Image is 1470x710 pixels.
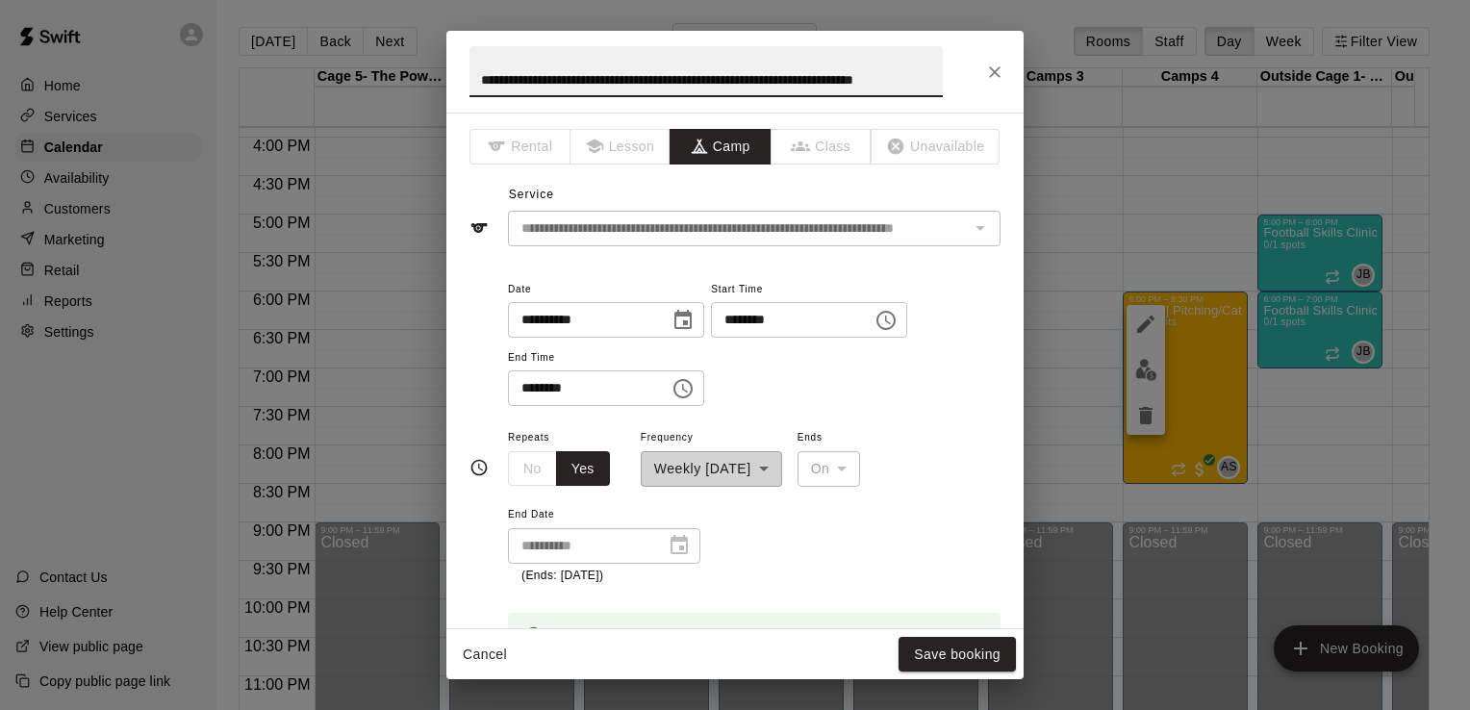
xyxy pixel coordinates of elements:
[798,451,861,487] div: On
[670,129,771,165] button: Camp
[867,301,905,340] button: Choose time, selected time is 6:00 PM
[556,619,708,653] div: Booking time is available
[521,567,687,586] p: (Ends: [DATE])
[899,637,1016,672] button: Save booking
[509,188,554,201] span: Service
[454,637,516,672] button: Cancel
[469,129,570,165] span: The type of an existing booking cannot be changed
[508,451,610,487] div: outlined button group
[798,425,861,451] span: Ends
[977,55,1012,89] button: Close
[469,458,489,477] svg: Timing
[508,211,1001,246] div: The service of an existing booking cannot be changed
[556,451,610,487] button: Yes
[664,369,702,408] button: Choose time, selected time is 8:30 PM
[872,129,1001,165] span: The type of an existing booking cannot be changed
[508,502,700,528] span: End Date
[508,277,704,303] span: Date
[570,129,672,165] span: The type of an existing booking cannot be changed
[508,425,625,451] span: Repeats
[711,277,907,303] span: Start Time
[469,218,489,238] svg: Service
[641,425,782,451] span: Frequency
[772,129,873,165] span: The type of an existing booking cannot be changed
[664,301,702,340] button: Choose date, selected date is Aug 5, 2025
[508,345,704,371] span: End Time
